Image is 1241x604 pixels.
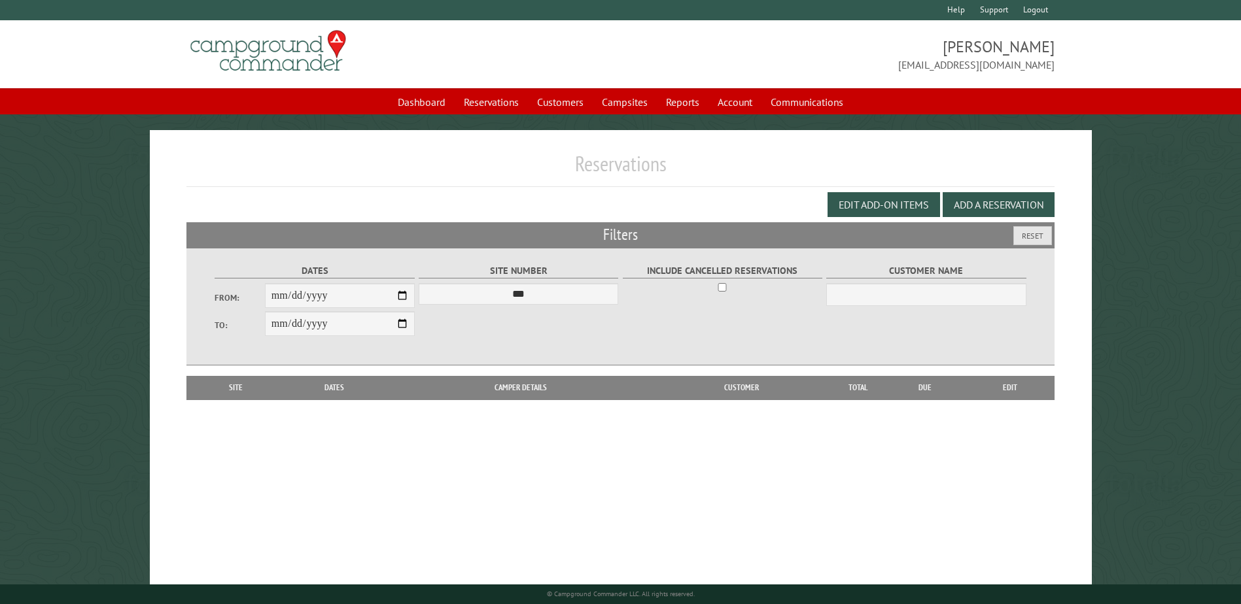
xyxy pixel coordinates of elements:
a: Campsites [594,90,655,114]
label: Site Number [419,263,618,278]
th: Customer [651,376,831,399]
a: Reservations [456,90,527,114]
button: Edit Add-on Items [828,192,940,217]
label: Include Cancelled Reservations [623,263,822,278]
th: Edit [966,376,1055,399]
label: Customer Name [826,263,1026,278]
th: Due [884,376,966,399]
a: Dashboard [390,90,453,114]
a: Customers [529,90,591,114]
th: Total [831,376,884,399]
button: Reset [1013,226,1052,245]
a: Communications [763,90,851,114]
th: Dates [279,376,391,399]
h2: Filters [186,222,1054,247]
a: Reports [658,90,707,114]
label: Dates [215,263,414,278]
th: Site [193,376,278,399]
h1: Reservations [186,151,1054,187]
button: Add a Reservation [943,192,1055,217]
th: Camper Details [391,376,651,399]
label: To: [215,319,264,331]
img: Campground Commander [186,25,350,76]
a: Account [710,90,760,114]
span: [PERSON_NAME] [EMAIL_ADDRESS][DOMAIN_NAME] [621,36,1055,73]
small: © Campground Commander LLC. All rights reserved. [547,590,695,598]
label: From: [215,292,264,304]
